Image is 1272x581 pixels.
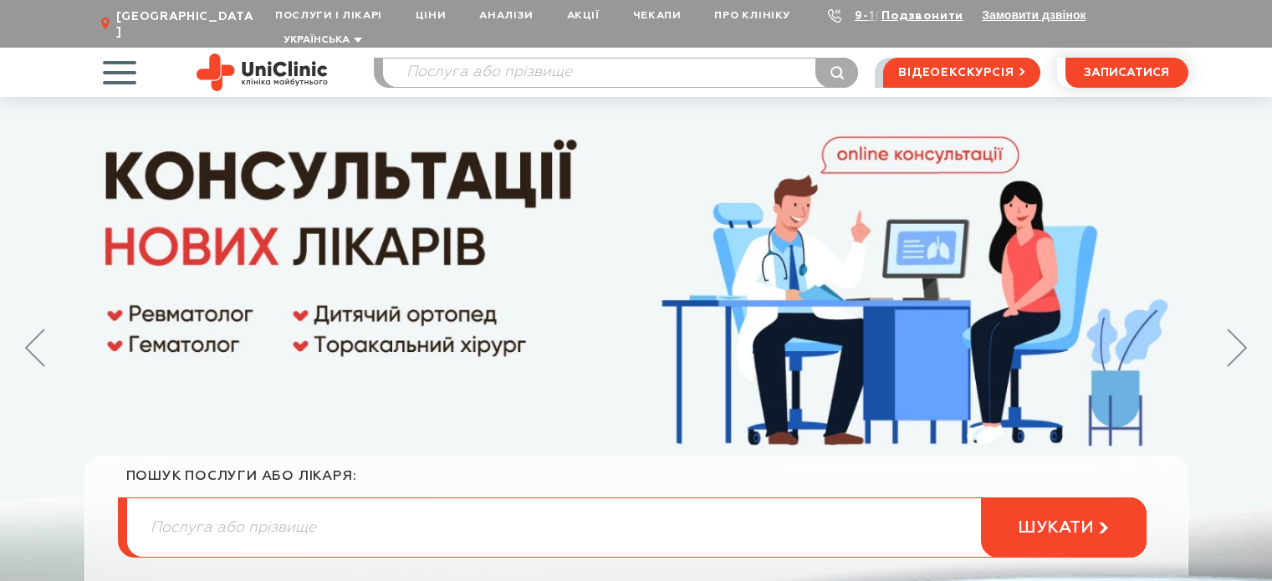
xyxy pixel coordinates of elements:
[883,58,1040,88] a: відеоекскурсія
[982,8,1086,22] button: Замовити дзвінок
[197,54,328,91] img: Uniclinic
[126,468,1147,497] div: пошук послуги або лікаря:
[1084,67,1169,79] span: записатися
[127,498,1146,557] input: Послуга або прізвище
[383,59,858,87] input: Послуга або прізвище
[881,10,963,22] a: Подзвонити
[855,10,891,22] a: 9-103
[1065,58,1188,88] button: записатися
[981,497,1147,558] button: шукати
[898,59,1014,87] span: відеоекскурсія
[1018,517,1094,538] span: шукати
[279,34,362,47] button: Українська
[284,35,350,45] span: Українська
[116,9,258,39] span: [GEOGRAPHIC_DATA]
